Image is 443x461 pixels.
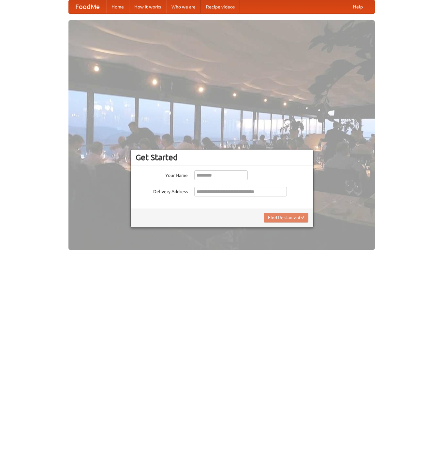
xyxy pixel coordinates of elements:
[106,0,129,13] a: Home
[136,187,188,195] label: Delivery Address
[166,0,201,13] a: Who we are
[201,0,240,13] a: Recipe videos
[129,0,166,13] a: How it works
[136,152,308,162] h3: Get Started
[348,0,368,13] a: Help
[69,0,106,13] a: FoodMe
[136,170,188,179] label: Your Name
[264,213,308,223] button: Find Restaurants!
